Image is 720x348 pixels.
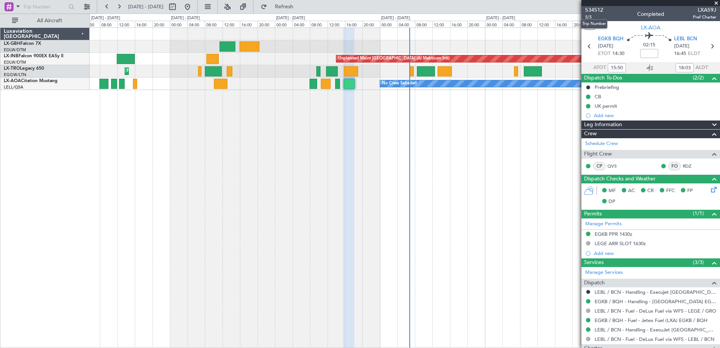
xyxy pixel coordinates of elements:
[674,35,697,43] span: LEBL BCN
[4,66,20,71] span: LX-TRO
[205,21,222,27] div: 08:00
[696,64,708,72] span: ALDT
[668,162,681,170] div: FO
[415,21,432,27] div: 08:00
[608,63,626,72] input: --:--
[584,210,602,218] span: Permits
[594,250,716,256] div: Add new
[688,50,700,58] span: ELDT
[693,14,716,20] span: Pref Charter
[4,54,18,58] span: LX-INB
[268,4,300,9] span: Refresh
[4,72,26,78] a: EGGW/LTN
[674,43,689,50] span: [DATE]
[598,50,610,58] span: ETOT
[381,15,410,21] div: [DATE] - [DATE]
[637,10,664,18] div: Completed
[584,130,597,138] span: Crew
[380,21,397,27] div: 00:00
[609,198,615,206] span: DP
[397,21,415,27] div: 04:00
[275,21,292,27] div: 00:00
[595,298,716,305] a: EGKB / BQH - Handling - [GEOGRAPHIC_DATA] EGKB / [GEOGRAPHIC_DATA]
[8,15,82,27] button: All Aircraft
[188,21,205,27] div: 04:00
[293,21,310,27] div: 04:00
[117,21,135,27] div: 12:00
[4,41,20,46] span: LX-GBH
[502,21,520,27] div: 04:00
[432,21,450,27] div: 12:00
[683,163,700,169] a: RDZ
[328,21,345,27] div: 12:00
[4,54,63,58] a: LX-INBFalcon 900EX EASy II
[595,240,646,247] div: LEGE ARR SLOT 1630z
[23,1,66,12] input: Trip Number
[20,18,79,23] span: All Aircraft
[338,53,450,64] div: Unplanned Maint [GEOGRAPHIC_DATA] (Al Maktoum Intl)
[345,21,362,27] div: 16:00
[4,84,23,90] a: LELL/QSA
[676,63,694,72] input: --:--
[537,21,555,27] div: 12:00
[595,308,716,314] a: LEBL / BCN - Fuel - DeLux Fuel via WFS - LEGE / GRO
[585,220,622,228] a: Manage Permits
[486,15,515,21] div: [DATE] - [DATE]
[4,47,26,53] a: EDLW/DTM
[135,21,152,27] div: 16:00
[170,21,187,27] div: 00:00
[584,74,622,82] span: Dispatch To-Dos
[240,21,257,27] div: 16:00
[584,121,622,129] span: Leg Information
[647,187,654,195] span: CR
[520,21,537,27] div: 08:00
[171,15,200,21] div: [DATE] - [DATE]
[584,279,605,287] span: Dispatch
[595,336,714,342] a: LEBL / BCN - Fuel - DeLux Fuel via WFS - LEBL / BCN
[127,66,246,77] div: Planned Maint [GEOGRAPHIC_DATA] ([GEOGRAPHIC_DATA])
[258,21,275,27] div: 20:00
[581,19,607,29] div: Trip Number
[585,269,623,276] a: Manage Services
[693,6,716,14] span: LXA59J
[674,50,686,58] span: 16:45
[467,21,485,27] div: 20:00
[584,175,656,183] span: Dispatch Checks and Weather
[276,15,305,21] div: [DATE] - [DATE]
[4,60,26,65] a: EDLW/DTM
[584,150,612,159] span: Flight Crew
[128,3,163,10] span: [DATE] - [DATE]
[257,1,302,13] button: Refresh
[585,6,603,14] span: 534512
[595,84,619,90] div: Prebriefing
[485,21,502,27] div: 00:00
[595,231,632,237] div: EGKB PPR 1430z
[594,112,716,119] div: Add new
[382,78,417,89] div: No Crew Sabadell
[362,21,380,27] div: 20:00
[593,162,606,170] div: CP
[82,21,100,27] div: 04:00
[693,209,704,217] span: (1/1)
[584,258,604,267] span: Services
[4,79,58,83] a: LX-AOACitation Mustang
[595,327,716,333] a: LEBL / BCN - Handling - ExecuJet [GEOGRAPHIC_DATA] [PERSON_NAME]/BCN
[585,140,618,148] a: Schedule Crew
[593,64,606,72] span: ATOT
[693,258,704,266] span: (3/3)
[598,43,613,50] span: [DATE]
[595,103,617,109] div: UK permit
[100,21,117,27] div: 08:00
[595,93,601,100] div: CB
[628,187,635,195] span: AC
[693,74,704,82] span: (2/2)
[595,317,708,324] a: EGKB / BQH - Fuel - Jetex Fuel (LXA) EGKB / BQH
[4,79,21,83] span: LX-AOA
[450,21,467,27] div: 16:00
[666,187,675,195] span: FFC
[4,66,44,71] a: LX-TROLegacy 650
[572,21,590,27] div: 20:00
[641,24,661,32] span: LX-AOA
[555,21,572,27] div: 16:00
[91,15,120,21] div: [DATE] - [DATE]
